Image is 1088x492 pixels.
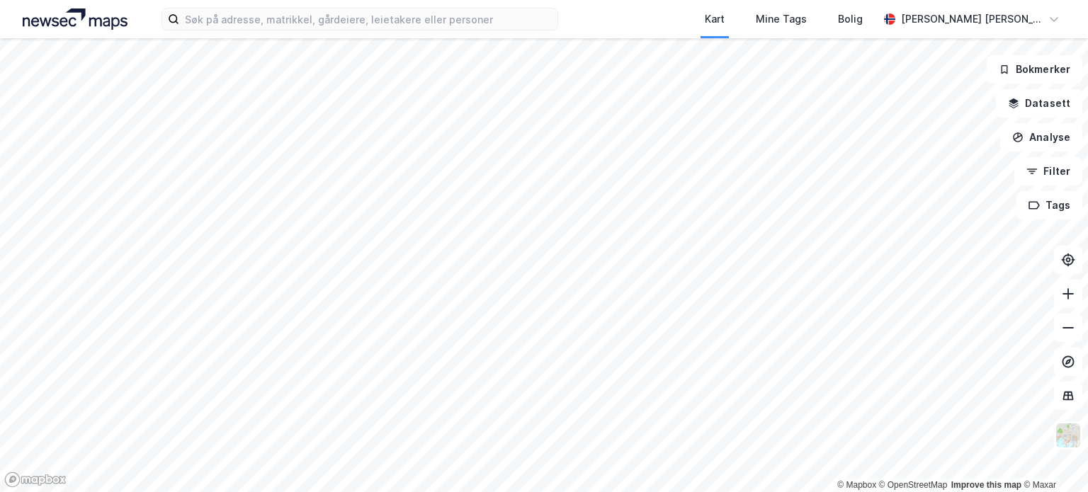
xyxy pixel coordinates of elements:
div: Bolig [838,11,863,28]
div: Mine Tags [756,11,807,28]
iframe: Chat Widget [1017,424,1088,492]
div: [PERSON_NAME] [PERSON_NAME] [901,11,1043,28]
a: Mapbox homepage [4,471,67,488]
button: Tags [1016,191,1082,219]
div: Kontrollprogram for chat [1017,424,1088,492]
a: Improve this map [951,480,1021,490]
input: Søk på adresse, matrikkel, gårdeiere, leietakere eller personer [179,8,557,30]
button: Datasett [996,89,1082,118]
img: Z [1055,422,1082,449]
a: OpenStreetMap [879,480,948,490]
button: Analyse [1000,123,1082,151]
button: Filter [1014,157,1082,185]
button: Bokmerker [987,55,1082,84]
div: Kart [705,11,725,28]
img: logo.a4113a55bc3d86da70a041830d287a7e.svg [23,8,127,30]
a: Mapbox [837,480,876,490]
